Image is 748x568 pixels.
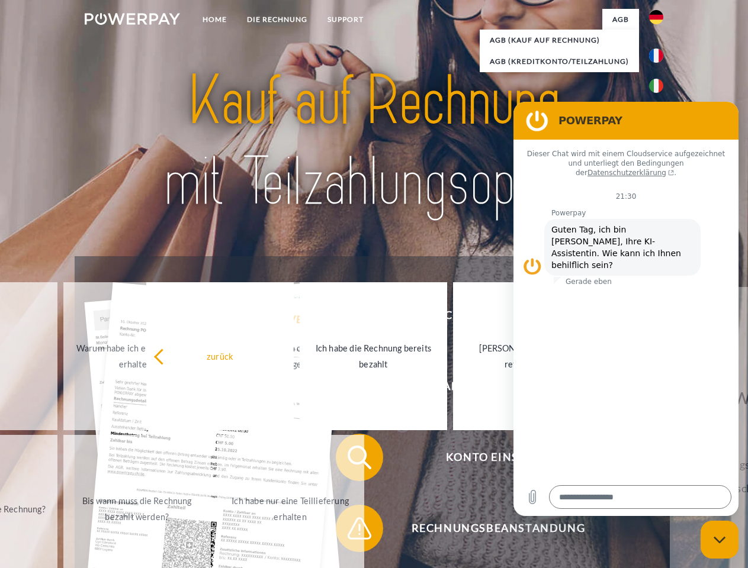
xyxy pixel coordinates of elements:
[480,51,639,72] a: AGB (Kreditkonto/Teilzahlung)
[353,434,643,481] span: Konto einsehen
[70,493,204,525] div: Bis wann muss die Rechnung bezahlt werden?
[113,57,635,227] img: title-powerpay_de.svg
[649,49,663,63] img: fr
[460,340,593,372] div: [PERSON_NAME] wurde retourniert
[602,9,639,30] a: agb
[70,340,204,372] div: Warum habe ich eine Rechnung erhalten?
[513,102,739,516] iframe: Messaging-Fenster
[192,9,237,30] a: Home
[317,9,374,30] a: SUPPORT
[701,521,739,559] iframe: Schaltfläche zum Öffnen des Messaging-Fensters; Konversation läuft
[649,10,663,24] img: de
[153,348,287,364] div: zurück
[224,493,357,525] div: Ich habe nur eine Teillieferung erhalten
[480,30,639,51] a: AGB (Kauf auf Rechnung)
[353,505,643,552] span: Rechnungsbeanstandung
[336,505,644,552] button: Rechnungsbeanstandung
[649,79,663,93] img: it
[336,434,644,481] button: Konto einsehen
[85,13,180,25] img: logo-powerpay-white.svg
[307,340,440,372] div: Ich habe die Rechnung bereits bezahlt
[237,9,317,30] a: DIE RECHNUNG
